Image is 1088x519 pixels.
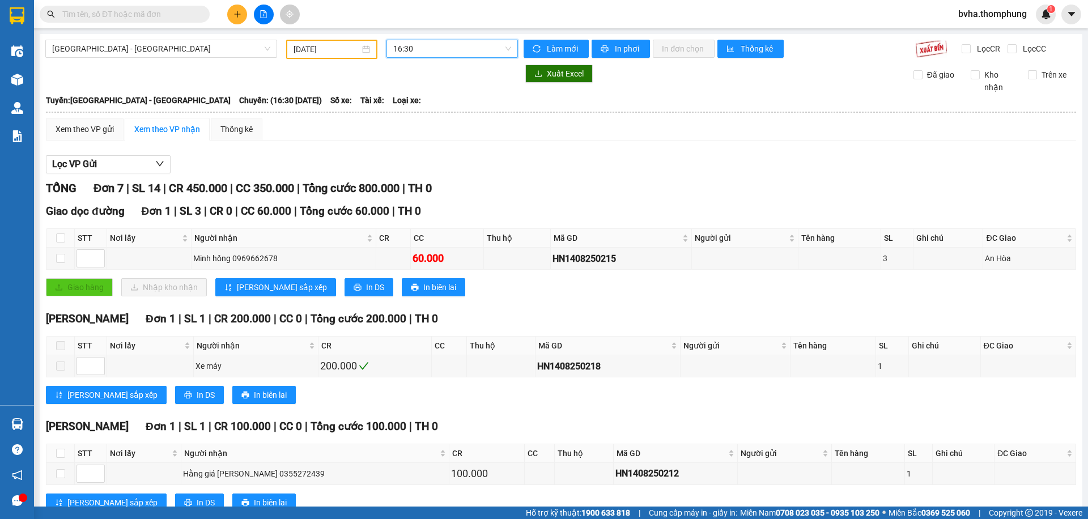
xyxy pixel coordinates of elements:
[909,337,981,355] th: Ghi chú
[184,391,192,400] span: printer
[423,281,456,293] span: In biên lai
[393,94,421,107] span: Loại xe:
[214,312,271,325] span: CR 200.000
[1037,69,1071,81] span: Trên xe
[12,444,23,455] span: question-circle
[220,123,253,135] div: Thống kê
[184,420,206,433] span: SL 1
[56,123,114,135] div: Xem theo VP gửi
[241,499,249,508] span: printer
[359,361,369,371] span: check
[408,181,432,195] span: TH 0
[142,205,172,218] span: Đơn 1
[878,360,907,372] div: 1
[538,339,669,352] span: Mã GD
[180,205,201,218] span: SL 3
[209,312,211,325] span: |
[254,496,287,509] span: In biên lai
[1066,9,1077,19] span: caret-down
[305,420,308,433] span: |
[649,507,737,519] span: Cung cấp máy in - giấy in:
[402,278,465,296] button: printerIn biên lai
[432,337,467,355] th: CC
[232,386,296,404] button: printerIn biên lai
[241,391,249,400] span: printer
[366,281,384,293] span: In DS
[913,229,983,248] th: Ghi chú
[592,40,650,58] button: printerIn phơi
[551,248,692,270] td: HN1408250215
[360,94,384,107] span: Tài xế:
[163,181,166,195] span: |
[11,102,23,114] img: warehouse-icon
[683,339,779,352] span: Người gửi
[46,278,113,296] button: uploadGiao hàng
[183,467,448,480] div: Hằng giá [PERSON_NAME] 0355272439
[615,466,736,480] div: HN1408250212
[717,40,784,58] button: bar-chartThống kê
[279,312,302,325] span: CC 0
[776,508,879,517] strong: 0708 023 035 - 0935 103 250
[110,339,182,352] span: Nơi lấy
[467,337,535,355] th: Thu hộ
[155,159,164,168] span: down
[47,10,55,18] span: search
[132,181,160,195] span: SL 14
[274,420,277,433] span: |
[402,181,405,195] span: |
[204,205,207,218] span: |
[376,229,411,248] th: CR
[330,94,352,107] span: Số xe:
[617,447,726,460] span: Mã GD
[12,470,23,480] span: notification
[75,229,107,248] th: STT
[175,494,224,512] button: printerIn DS
[241,205,291,218] span: CC 60.000
[345,278,393,296] button: printerIn DS
[195,360,316,372] div: Xe máy
[232,494,296,512] button: printerIn biên lai
[876,337,909,355] th: SL
[601,45,610,54] span: printer
[614,463,738,485] td: HN1408250212
[525,444,555,463] th: CC
[55,499,63,508] span: sort-ascending
[484,229,550,248] th: Thu hộ
[533,45,542,54] span: sync
[126,181,129,195] span: |
[393,40,511,57] span: 16:30
[398,205,421,218] span: TH 0
[1047,5,1055,13] sup: 1
[832,444,905,463] th: Tên hàng
[193,252,374,265] div: Minh hồng 0969662678
[286,10,294,18] span: aim
[297,181,300,195] span: |
[55,391,63,400] span: sort-ascending
[11,45,23,57] img: warehouse-icon
[1041,9,1051,19] img: icon-new-feature
[415,312,438,325] span: TH 0
[985,252,1073,265] div: An Hòa
[11,130,23,142] img: solution-icon
[526,507,630,519] span: Hỗ trợ kỹ thuật:
[175,386,224,404] button: printerIn DS
[555,444,613,463] th: Thu hộ
[46,205,125,218] span: Giao dọc đường
[294,43,360,56] input: 14/08/2025
[972,42,1002,55] span: Lọc CR
[11,418,23,430] img: warehouse-icon
[235,205,238,218] span: |
[1025,509,1033,517] span: copyright
[615,42,641,55] span: In phơi
[449,444,525,463] th: CR
[790,337,876,355] th: Tên hàng
[554,232,680,244] span: Mã GD
[146,420,176,433] span: Đơn 1
[280,5,300,24] button: aim
[75,337,107,355] th: STT
[547,67,584,80] span: Xuất Excel
[726,45,736,54] span: bar-chart
[46,155,171,173] button: Lọc VP Gửi
[146,312,176,325] span: Đơn 1
[178,420,181,433] span: |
